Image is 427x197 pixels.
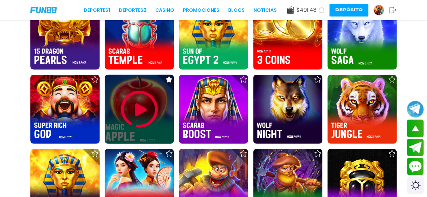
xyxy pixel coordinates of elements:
[253,1,322,70] img: 3 Coins
[253,7,277,14] a: NOTICIAS
[155,7,174,14] a: CASINO
[84,7,110,14] a: Deportes1
[373,5,389,15] a: Avatar
[179,75,248,144] img: Scarab Boost
[30,1,100,70] img: 15 Dragon Pearls
[228,7,245,14] a: BLOGS
[179,1,248,70] img: Sun of Egypt 2
[407,120,424,137] button: scroll up
[374,5,384,15] img: Avatar
[407,139,424,156] button: Join telegram
[119,7,146,14] a: Deportes2
[296,6,317,14] span: $ 401.48
[105,1,174,70] img: Scarab Temple
[407,177,424,194] div: Switch theme
[183,7,219,14] a: Promociones
[30,7,57,13] img: Company Logo
[329,4,368,17] button: Depósito
[253,75,322,144] img: Wolf Night
[30,75,100,144] img: Super Rich GOD
[407,158,424,175] button: Contact customer service
[407,100,424,118] button: Join telegram channel
[119,89,160,130] img: Play Game
[327,1,397,70] img: Wolf Saga
[327,75,397,144] img: Tiger Jungle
